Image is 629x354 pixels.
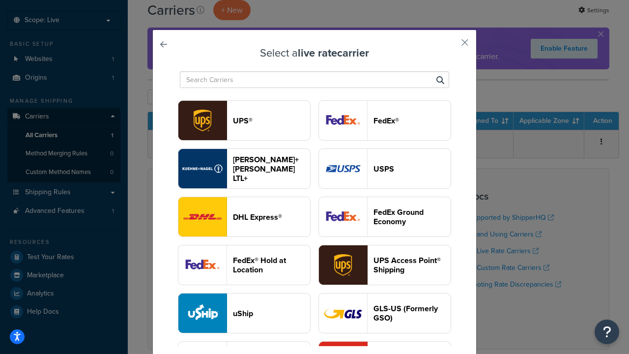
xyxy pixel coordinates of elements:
[298,45,369,61] strong: live rate carrier
[319,245,367,285] img: accessPoint logo
[318,245,451,285] button: accessPoint logoUPS Access Point® Shipping
[318,148,451,189] button: usps logoUSPS
[178,245,227,285] img: fedExLocation logo
[178,294,227,333] img: uShip logo
[178,293,311,333] button: uShip logouShip
[233,212,310,222] header: DHL Express®
[319,294,367,333] img: gso logo
[319,101,367,140] img: fedEx logo
[318,293,451,333] button: gso logoGLS-US (Formerly GSO)
[318,197,451,237] button: smartPost logoFedEx Ground Economy
[180,71,449,88] input: Search Carriers
[373,207,451,226] header: FedEx Ground Economy
[178,101,227,140] img: ups logo
[178,148,311,189] button: reTransFreight logo[PERSON_NAME]+[PERSON_NAME] LTL+
[318,100,451,141] button: fedEx logoFedEx®
[233,309,310,318] header: uShip
[178,197,227,236] img: dhl logo
[178,149,227,188] img: reTransFreight logo
[373,116,451,125] header: FedEx®
[373,304,451,323] header: GLS-US (Formerly GSO)
[233,256,310,274] header: FedEx® Hold at Location
[178,245,311,285] button: fedExLocation logoFedEx® Hold at Location
[373,256,451,274] header: UPS Access Point® Shipping
[233,155,310,183] header: [PERSON_NAME]+[PERSON_NAME] LTL+
[319,197,367,236] img: smartPost logo
[178,100,311,141] button: ups logoUPS®
[319,149,367,188] img: usps logo
[373,164,451,174] header: USPS
[595,320,619,344] button: Open Resource Center
[233,116,310,125] header: UPS®
[177,47,452,59] h3: Select a
[178,197,311,237] button: dhl logoDHL Express®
